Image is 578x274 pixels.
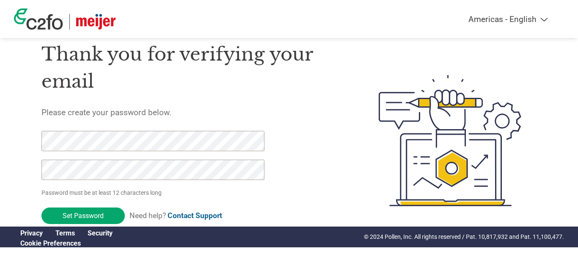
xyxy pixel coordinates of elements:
[129,211,222,220] span: Need help?
[168,211,222,220] a: Contact Support
[41,208,125,224] input: Set Password
[363,28,537,253] img: create-password
[364,232,564,241] p: © 2024 Pollen, Inc. All rights reserved / Pat. 10,817,932 and Pat. 11,100,477.
[88,229,113,237] a: Security
[76,14,116,30] img: Meijer
[20,229,43,237] a: Privacy
[14,239,119,247] div: Open Cookie Preferences Modal
[41,41,339,95] h1: Thank you for verifying your email
[41,188,267,197] p: Password must be at least 12 characters long
[20,239,81,247] a: Cookie Preferences, opens a dedicated popup modal window
[14,8,63,30] img: c2fo logo
[41,108,339,117] h5: Please create your password below.
[55,229,75,237] a: Terms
